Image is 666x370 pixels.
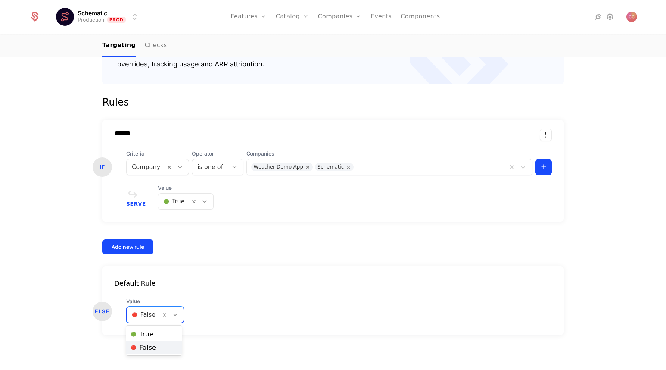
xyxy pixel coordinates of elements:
[303,163,313,171] div: Remove Weather Demo App
[126,201,146,206] span: Serve
[56,8,74,26] img: Schematic
[192,150,243,157] span: Operator
[102,35,136,57] a: Targeting
[253,163,303,171] div: Weather Demo App
[131,345,136,351] span: 🔴
[78,10,107,16] span: Schematic
[344,163,354,171] div: Remove Schematic
[126,150,189,157] span: Criteria
[540,129,552,141] button: Select action
[317,163,344,171] div: Schematic
[131,331,153,338] span: True
[246,150,532,157] span: Companies
[102,239,153,254] button: Add new rule
[535,159,552,175] button: +
[626,12,637,22] button: Open user button
[594,12,603,21] a: Integrations
[112,243,144,251] div: Add new rule
[102,35,564,57] nav: Main
[126,298,184,305] span: Value
[158,184,214,192] span: Value
[626,12,637,22] img: Cole Chrzan
[93,157,112,177] div: IF
[58,9,140,25] button: Select environment
[93,302,112,321] div: ELSE
[131,344,156,351] span: False
[78,16,104,23] div: Production
[102,96,564,108] div: Rules
[606,12,614,21] a: Settings
[144,35,167,57] a: Checks
[117,48,336,69] div: Associate a flag with a feature to enable plan entitlements, company overrides, tracking usage an...
[107,17,126,23] span: Prod
[102,35,167,57] ul: Choose Sub Page
[131,331,136,337] span: 🟢
[102,278,564,289] div: Default Rule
